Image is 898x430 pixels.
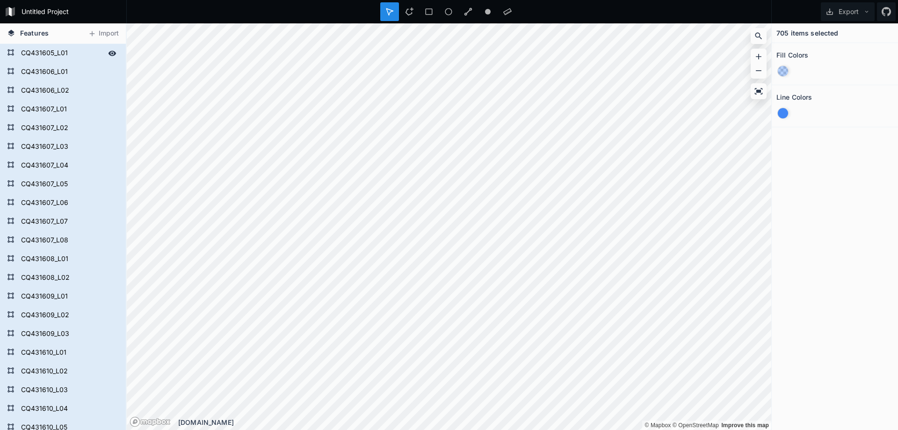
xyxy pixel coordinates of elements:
a: Mapbox [645,422,671,429]
button: Import [83,26,123,41]
h2: Line Colors [776,90,812,104]
a: Mapbox logo [130,416,171,427]
span: Features [20,28,49,38]
h2: Fill Colors [776,48,809,62]
a: OpenStreetMap [673,422,719,429]
a: Map feedback [721,422,769,429]
h4: 705 items selected [776,28,839,38]
button: Export [821,2,875,21]
div: [DOMAIN_NAME] [178,417,771,427]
